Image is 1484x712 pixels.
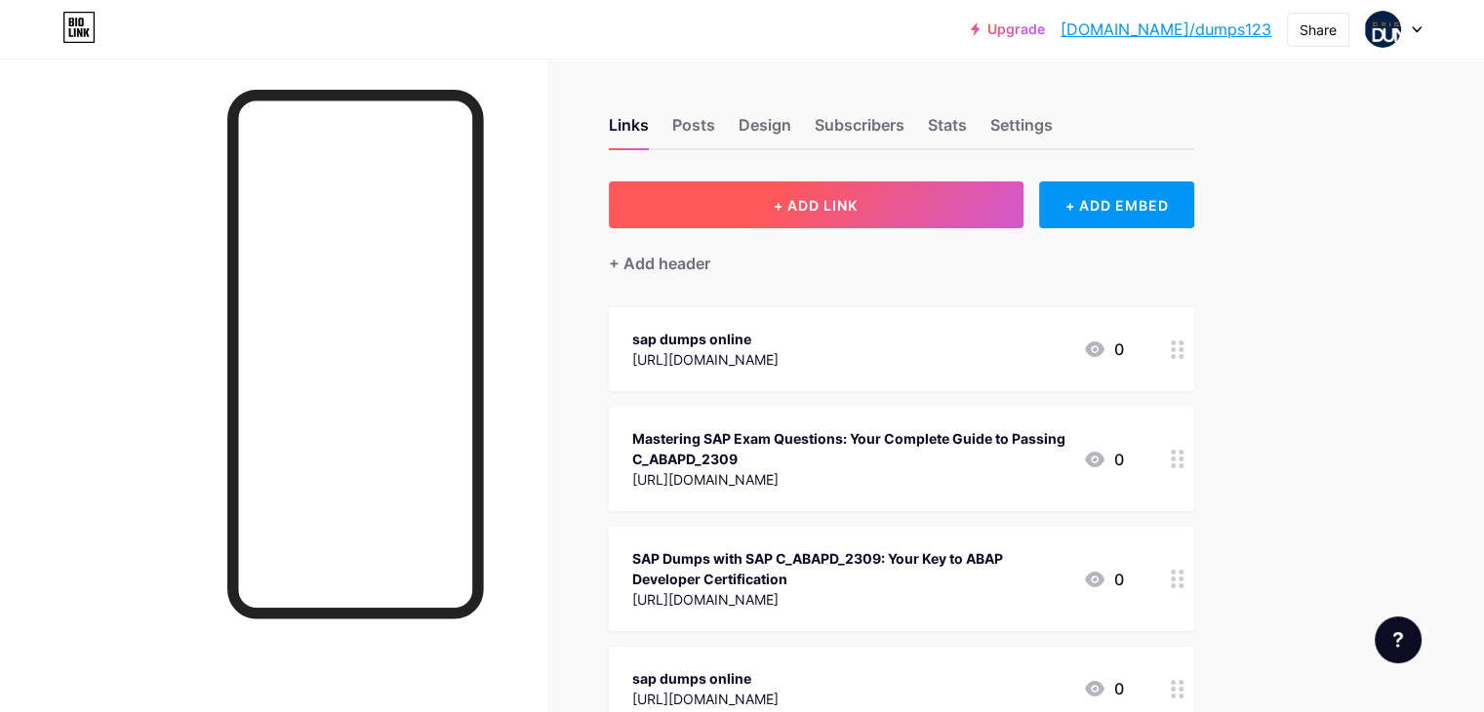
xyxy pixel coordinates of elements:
div: sap dumps online [632,668,779,689]
div: sap dumps online [632,329,779,349]
div: SAP Dumps with SAP C_ABAPD_2309: Your Key to ABAP Developer Certification [632,548,1067,589]
div: Settings [990,113,1053,148]
div: 0 [1083,448,1124,471]
div: [URL][DOMAIN_NAME] [632,349,779,370]
button: + ADD LINK [609,181,1023,228]
div: [URL][DOMAIN_NAME] [632,469,1067,490]
div: 0 [1083,337,1124,361]
div: Design [739,113,791,148]
div: Posts [672,113,715,148]
div: [URL][DOMAIN_NAME] [632,689,779,709]
div: Links [609,113,649,148]
a: [DOMAIN_NAME]/dumps123 [1061,18,1271,41]
div: Stats [928,113,967,148]
div: + Add header [609,252,710,275]
img: dumps123 [1364,11,1401,48]
div: Subscribers [815,113,904,148]
div: + ADD EMBED [1039,181,1194,228]
div: Mastering SAP Exam Questions: Your Complete Guide to Passing C_ABAPD_2309 [632,428,1067,469]
div: 0 [1083,677,1124,700]
div: [URL][DOMAIN_NAME] [632,589,1067,610]
span: + ADD LINK [774,197,858,214]
div: 0 [1083,568,1124,591]
div: Share [1300,20,1337,40]
a: Upgrade [971,21,1045,37]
